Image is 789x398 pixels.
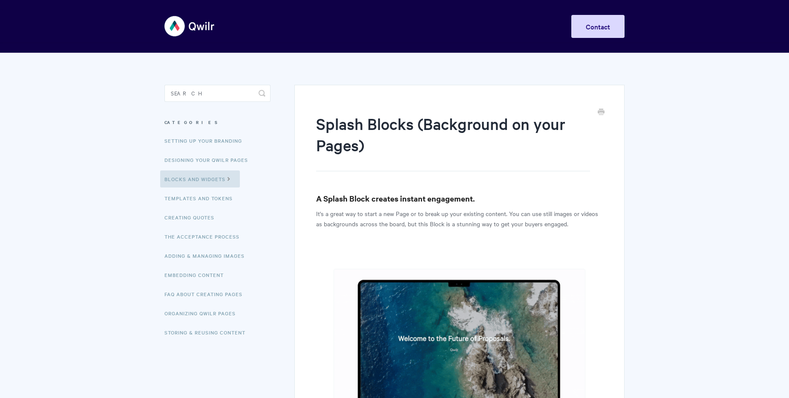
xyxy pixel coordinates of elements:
[164,115,271,130] h3: Categories
[164,247,251,264] a: Adding & Managing Images
[164,305,242,322] a: Organizing Qwilr Pages
[316,208,603,229] p: It's a great way to start a new Page or to break up your existing content. You can use still imag...
[316,193,475,204] strong: A Splash Block creates instant engagement.
[164,190,239,207] a: Templates and Tokens
[164,266,230,283] a: Embedding Content
[316,113,590,171] h1: Splash Blocks (Background on your Pages)
[598,108,605,117] a: Print this Article
[160,170,240,187] a: Blocks and Widgets
[164,85,271,102] input: Search
[164,286,249,303] a: FAQ About Creating Pages
[164,10,215,42] img: Qwilr Help Center
[164,209,221,226] a: Creating Quotes
[164,132,248,149] a: Setting up your Branding
[164,228,246,245] a: The Acceptance Process
[571,15,625,38] a: Contact
[164,324,252,341] a: Storing & Reusing Content
[164,151,254,168] a: Designing Your Qwilr Pages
